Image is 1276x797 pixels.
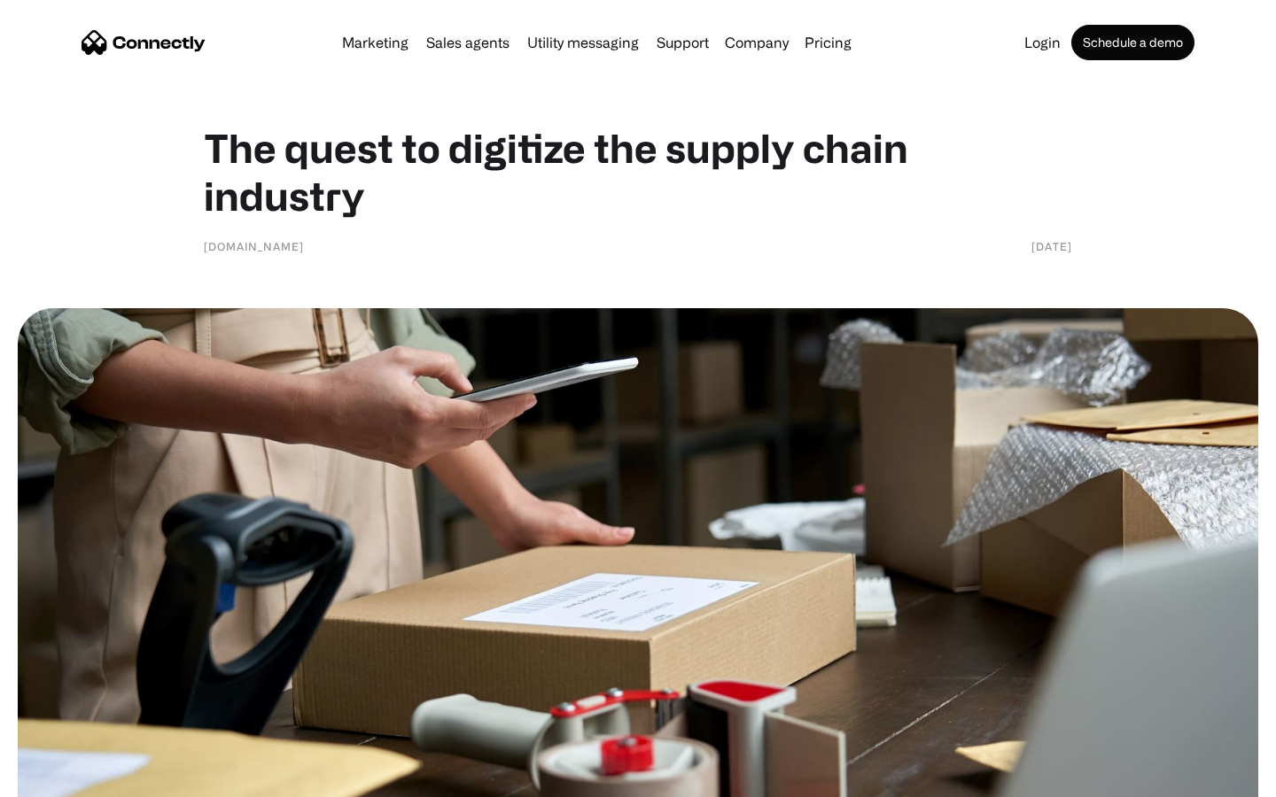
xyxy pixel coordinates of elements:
[18,766,106,791] aside: Language selected: English
[1031,237,1072,255] div: [DATE]
[797,35,859,50] a: Pricing
[725,30,789,55] div: Company
[520,35,646,50] a: Utility messaging
[204,237,304,255] div: [DOMAIN_NAME]
[335,35,416,50] a: Marketing
[650,35,716,50] a: Support
[204,124,1072,220] h1: The quest to digitize the supply chain industry
[419,35,517,50] a: Sales agents
[1017,35,1068,50] a: Login
[35,766,106,791] ul: Language list
[1071,25,1194,60] a: Schedule a demo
